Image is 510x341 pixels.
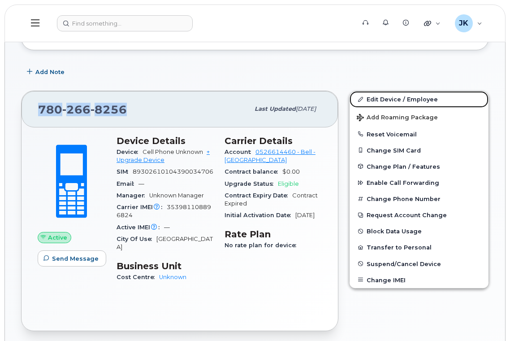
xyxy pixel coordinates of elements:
div: Quicklinks [418,14,447,32]
h3: Rate Plan [225,229,322,240]
span: Change Plan / Features [367,163,440,170]
h3: Carrier Details [225,136,322,146]
span: Device [117,149,143,155]
h3: Business Unit [117,261,214,271]
span: Send Message [52,254,99,263]
span: 780 [38,103,127,116]
span: City Of Use [117,236,156,242]
div: Jayson Kralkay [449,14,488,32]
button: Add Note [21,64,72,80]
button: Request Account Change [350,207,488,223]
button: Send Message [38,250,106,267]
button: Transfer to Personal [350,239,488,255]
span: Account [225,149,255,155]
button: Add Roaming Package [350,108,488,126]
button: Reset Voicemail [350,126,488,142]
span: — [138,180,144,187]
input: Find something... [57,15,193,31]
button: Block Data Usage [350,223,488,239]
span: Active [48,233,67,242]
span: [GEOGRAPHIC_DATA] [117,236,213,250]
button: Change SIM Card [350,142,488,158]
span: SIM [117,168,133,175]
span: Contract Expiry Date [225,192,292,199]
button: Suspend/Cancel Device [350,256,488,272]
span: Upgrade Status [225,180,278,187]
span: 266 [62,103,91,116]
button: Change IMEI [350,272,488,288]
span: Add Roaming Package [357,114,438,122]
span: Enable Call Forwarding [367,179,439,186]
a: Unknown [159,274,186,280]
button: Change Plan / Features [350,158,488,175]
span: Add Note [35,68,65,76]
span: [DATE] [295,212,315,219]
span: Last updated [255,105,296,112]
span: 8256 [91,103,127,116]
button: Change Phone Number [350,191,488,207]
h3: Device Details [117,136,214,146]
span: Initial Activation Date [225,212,295,219]
span: Email [117,180,138,187]
a: 0526614460 - Bell - [GEOGRAPHIC_DATA] [225,149,316,163]
span: Carrier IMEI [117,204,167,210]
span: — [164,224,170,231]
span: Suspend/Cancel Device [367,260,441,267]
span: [DATE] [296,105,316,112]
button: Enable Call Forwarding [350,175,488,191]
span: $0.00 [282,168,300,175]
a: Edit Device / Employee [350,91,488,107]
span: Manager [117,192,149,199]
span: Contract balance [225,168,282,175]
span: JK [459,18,468,29]
span: 89302610104390034706 [133,168,213,175]
span: Active IMEI [117,224,164,231]
span: Cost Centre [117,274,159,280]
span: Unknown Manager [149,192,204,199]
span: No rate plan for device [225,242,301,249]
span: Eligible [278,180,299,187]
span: Cell Phone Unknown [143,149,203,155]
